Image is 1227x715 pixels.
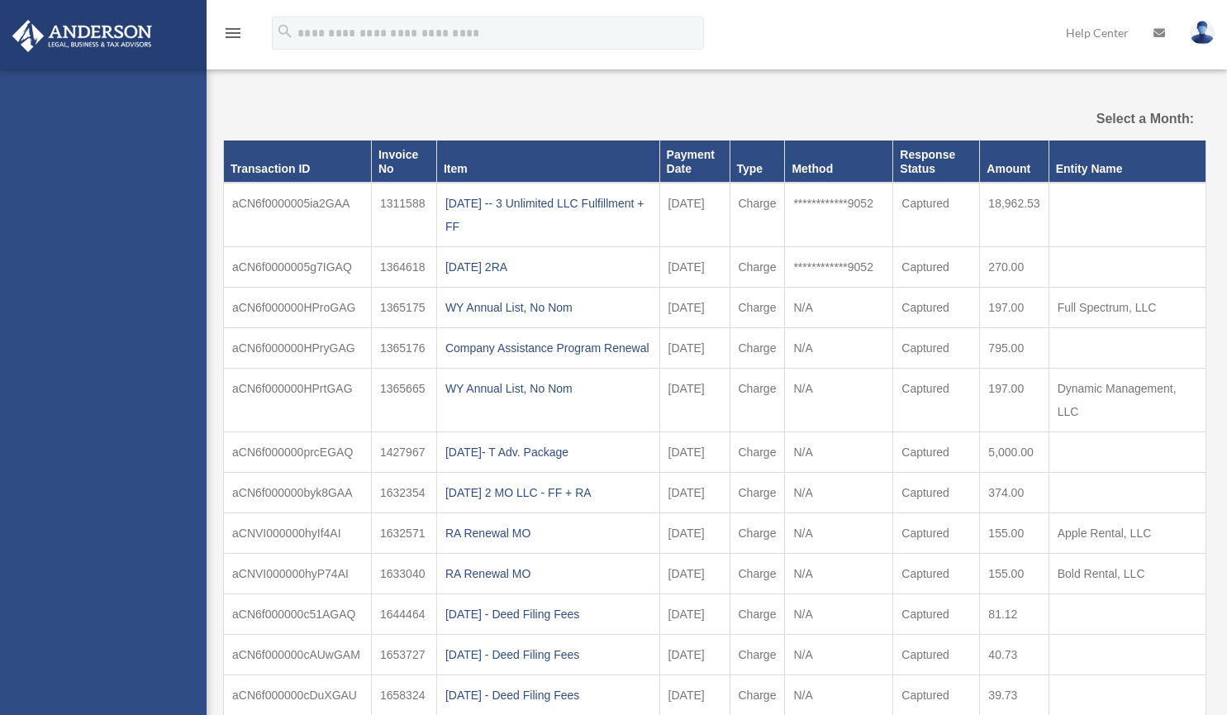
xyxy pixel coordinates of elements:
th: Response Status [893,141,980,183]
div: [DATE] - Deed Filing Fees [445,603,651,626]
td: aCN6f0000005ia2GAA [224,183,372,247]
td: [DATE] [659,554,730,594]
td: [DATE] [659,473,730,513]
td: 197.00 [980,369,1049,432]
td: Captured [893,594,980,635]
td: Charge [730,513,785,554]
td: aCN6f000000HPrtGAG [224,369,372,432]
td: [DATE] [659,183,730,247]
td: Captured [893,183,980,247]
td: Charge [730,473,785,513]
td: 1365665 [371,369,436,432]
div: Company Assistance Program Renewal [445,336,651,360]
div: [DATE] -- 3 Unlimited LLC Fulfillment + FF [445,192,651,238]
div: [DATE] - Deed Filing Fees [445,684,651,707]
td: [DATE] [659,635,730,675]
td: [DATE] [659,432,730,473]
td: N/A [785,513,893,554]
td: 795.00 [980,328,1049,369]
td: Captured [893,473,980,513]
div: [DATE]- T Adv. Package [445,441,651,464]
td: 1365176 [371,328,436,369]
div: [DATE] 2 MO LLC - FF + RA [445,481,651,504]
td: Apple Rental, LLC [1049,513,1206,554]
td: 18,962.53 [980,183,1049,247]
td: 1653727 [371,635,436,675]
td: aCN6f000000HProGAG [224,288,372,328]
td: Captured [893,369,980,432]
td: N/A [785,432,893,473]
td: Captured [893,328,980,369]
th: Amount [980,141,1049,183]
td: aCNVI000000hyIf4AI [224,513,372,554]
i: menu [223,23,243,43]
td: N/A [785,328,893,369]
th: Method [785,141,893,183]
td: Captured [893,247,980,288]
img: Anderson Advisors Platinum Portal [7,20,157,52]
td: aCNVI000000hyP74AI [224,554,372,594]
th: Payment Date [659,141,730,183]
td: 1364618 [371,247,436,288]
td: 40.73 [980,635,1049,675]
td: Charge [730,369,785,432]
td: 155.00 [980,513,1049,554]
td: [DATE] [659,328,730,369]
td: aCN6f000000prcEGAQ [224,432,372,473]
td: Charge [730,635,785,675]
th: Transaction ID [224,141,372,183]
td: 1311588 [371,183,436,247]
td: 5,000.00 [980,432,1049,473]
td: Dynamic Management, LLC [1049,369,1206,432]
th: Type [730,141,785,183]
td: 1644464 [371,594,436,635]
td: N/A [785,369,893,432]
div: [DATE] - Deed Filing Fees [445,643,651,666]
td: 270.00 [980,247,1049,288]
td: N/A [785,554,893,594]
img: User Pic [1190,21,1215,45]
td: 374.00 [980,473,1049,513]
td: N/A [785,635,893,675]
td: [DATE] [659,513,730,554]
label: Select a Month: [1055,107,1194,131]
td: 81.12 [980,594,1049,635]
td: 1633040 [371,554,436,594]
td: Charge [730,247,785,288]
td: [DATE] [659,594,730,635]
td: [DATE] [659,288,730,328]
td: Full Spectrum, LLC [1049,288,1206,328]
td: Charge [730,328,785,369]
div: [DATE] 2RA [445,255,651,279]
td: aCN6f000000cAUwGAM [224,635,372,675]
th: Entity Name [1049,141,1206,183]
td: Bold Rental, LLC [1049,554,1206,594]
div: WY Annual List, No Nom [445,296,651,319]
i: search [276,22,294,41]
td: [DATE] [659,247,730,288]
td: N/A [785,288,893,328]
td: [DATE] [659,369,730,432]
td: N/A [785,594,893,635]
td: Captured [893,288,980,328]
div: RA Renewal MO [445,562,651,585]
div: WY Annual List, No Nom [445,377,651,400]
td: aCN6f0000005g7IGAQ [224,247,372,288]
td: Captured [893,635,980,675]
td: 1427967 [371,432,436,473]
td: aCN6f000000c51AGAQ [224,594,372,635]
td: Captured [893,513,980,554]
td: Captured [893,432,980,473]
td: 1365175 [371,288,436,328]
td: N/A [785,473,893,513]
td: aCN6f000000HPryGAG [224,328,372,369]
a: menu [223,29,243,43]
td: 1632571 [371,513,436,554]
td: 1632354 [371,473,436,513]
td: aCN6f000000byk8GAA [224,473,372,513]
td: Charge [730,432,785,473]
td: Charge [730,288,785,328]
td: Charge [730,554,785,594]
div: RA Renewal MO [445,522,651,545]
td: Captured [893,554,980,594]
